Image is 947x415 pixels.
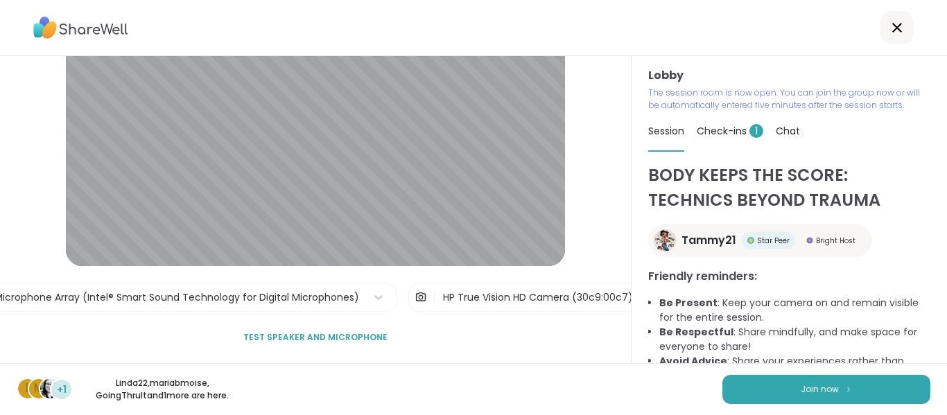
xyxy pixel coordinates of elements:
[681,232,736,249] span: Tammy21
[57,382,67,397] span: +1
[648,67,930,84] h3: Lobby
[844,385,853,393] img: ShareWell Logomark
[697,124,763,138] span: Check-ins
[659,296,930,325] li: : Keep your camera on and remain visible for the entire session.
[659,325,733,339] b: Be Respectful
[776,124,800,138] span: Chat
[659,354,930,383] li: : Share your experiences rather than advice, as peers are not mental health professionals.
[801,383,839,396] span: Join now
[243,331,388,344] span: Test speaker and microphone
[757,236,790,246] span: Star Peer
[415,283,427,311] img: Camera
[659,354,727,368] b: Avoid Advice
[659,325,930,354] li: : Share mindfully, and make space for everyone to share!
[238,323,393,352] button: Test speaker and microphone
[659,296,718,310] b: Be Present
[433,283,436,311] span: |
[654,229,676,251] img: Tammy21
[648,163,930,213] h1: BODY KEEPS THE SCORE: TECHNICS BEYOND TRAUMA
[747,237,754,244] img: Star Peer
[85,377,240,402] p: Linda22 , mariabmoise , GoingThruIt and 1 more are here.
[648,224,872,257] a: Tammy21Tammy21Star PeerStar PeerBright HostBright Host
[749,124,763,138] span: 1
[34,380,44,398] span: m
[40,379,60,398] img: GoingThruIt
[816,236,855,246] span: Bright Host
[648,124,684,138] span: Session
[443,290,633,305] div: HP True Vision HD Camera (30c9:00c7)
[33,12,128,44] img: ShareWell Logo
[806,237,813,244] img: Bright Host
[648,268,930,285] h3: Friendly reminders:
[26,380,31,398] span: L
[648,87,930,112] p: The session room is now open. You can join the group now or will be automatically entered five mi...
[722,375,930,404] button: Join now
